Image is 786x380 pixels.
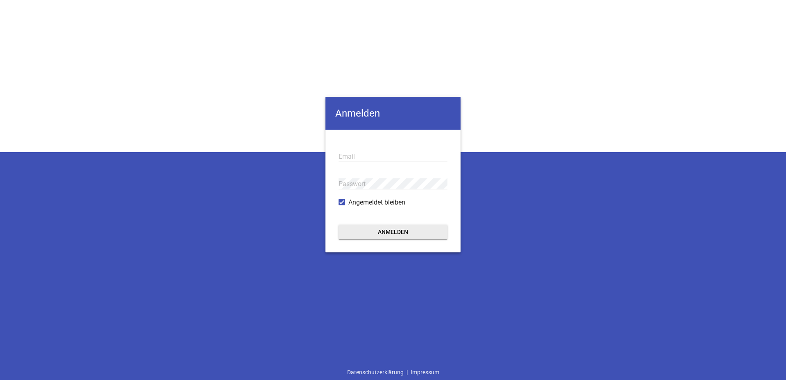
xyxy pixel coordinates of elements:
span: Angemeldet bleiben [348,198,405,207]
h4: Anmelden [325,97,461,130]
div: | [344,364,442,380]
a: Datenschutzerklärung [344,364,407,380]
a: Impressum [408,364,442,380]
button: Anmelden [339,225,447,239]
